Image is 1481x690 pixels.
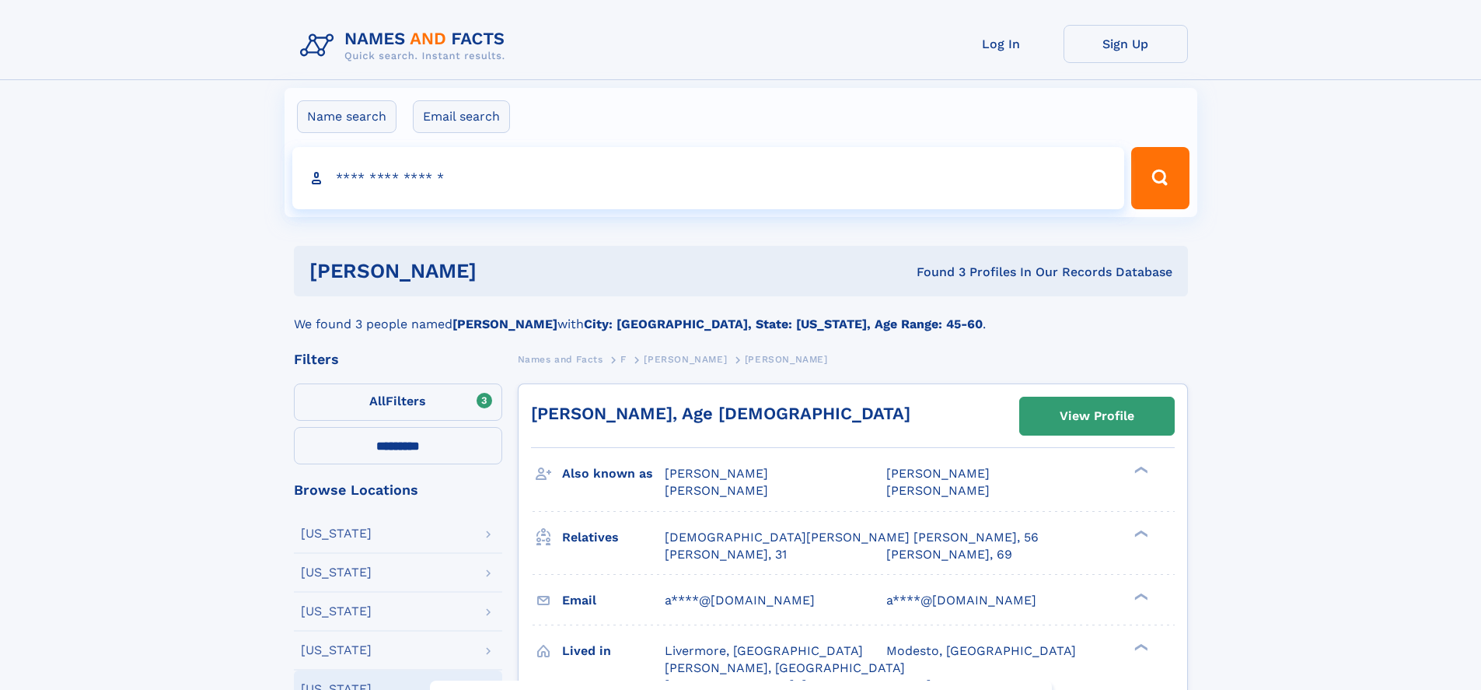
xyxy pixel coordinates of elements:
[294,352,502,366] div: Filters
[452,317,557,331] b: [PERSON_NAME]
[301,566,372,579] div: [US_STATE]
[1130,465,1149,475] div: ❯
[886,483,990,498] span: [PERSON_NAME]
[1130,528,1149,538] div: ❯
[413,100,510,133] label: Email search
[531,404,910,423] a: [PERSON_NAME], Age [DEMOGRAPHIC_DATA]
[294,384,502,421] label: Filters
[562,461,665,487] h3: Also known as
[886,546,1012,563] a: [PERSON_NAME], 69
[297,100,396,133] label: Name search
[665,643,863,658] span: Livermore, [GEOGRAPHIC_DATA]
[644,354,727,365] span: [PERSON_NAME]
[562,524,665,551] h3: Relatives
[665,660,905,675] span: [PERSON_NAME], [GEOGRAPHIC_DATA]
[1020,398,1174,435] a: View Profile
[939,25,1064,63] a: Log In
[1130,642,1149,652] div: ❯
[309,261,697,281] h1: [PERSON_NAME]
[665,546,787,563] a: [PERSON_NAME], 31
[562,638,665,664] h3: Lived in
[301,527,372,540] div: [US_STATE]
[644,349,727,369] a: [PERSON_NAME]
[292,147,1125,209] input: search input
[665,483,768,498] span: [PERSON_NAME]
[665,529,1039,546] a: [DEMOGRAPHIC_DATA][PERSON_NAME] [PERSON_NAME], 56
[369,394,386,408] span: All
[301,644,372,657] div: [US_STATE]
[886,466,990,481] span: [PERSON_NAME]
[620,354,627,365] span: F
[697,264,1172,281] div: Found 3 Profiles In Our Records Database
[301,605,372,618] div: [US_STATE]
[745,354,828,365] span: [PERSON_NAME]
[562,587,665,614] h3: Email
[665,466,768,481] span: [PERSON_NAME]
[1131,147,1189,209] button: Search Button
[1130,591,1149,601] div: ❯
[294,483,502,497] div: Browse Locations
[620,349,627,369] a: F
[294,25,518,67] img: Logo Names and Facts
[1060,398,1134,434] div: View Profile
[886,643,1076,658] span: Modesto, [GEOGRAPHIC_DATA]
[294,296,1188,334] div: We found 3 people named with .
[518,349,603,369] a: Names and Facts
[1064,25,1188,63] a: Sign Up
[584,317,983,331] b: City: [GEOGRAPHIC_DATA], State: [US_STATE], Age Range: 45-60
